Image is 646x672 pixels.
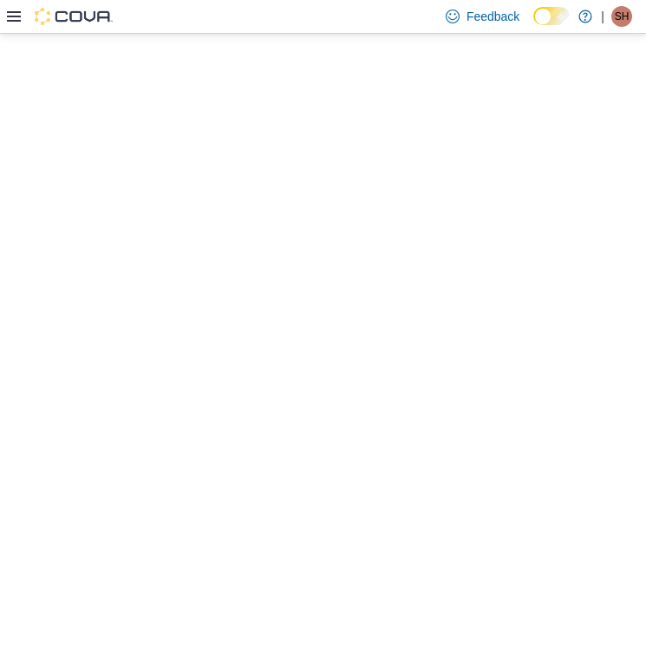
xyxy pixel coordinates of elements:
[615,6,630,27] span: SH
[35,8,113,25] img: Cova
[533,7,570,25] input: Dark Mode
[467,8,519,25] span: Feedback
[533,25,534,26] span: Dark Mode
[601,6,604,27] p: |
[611,6,632,27] div: Santiago Hernandez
